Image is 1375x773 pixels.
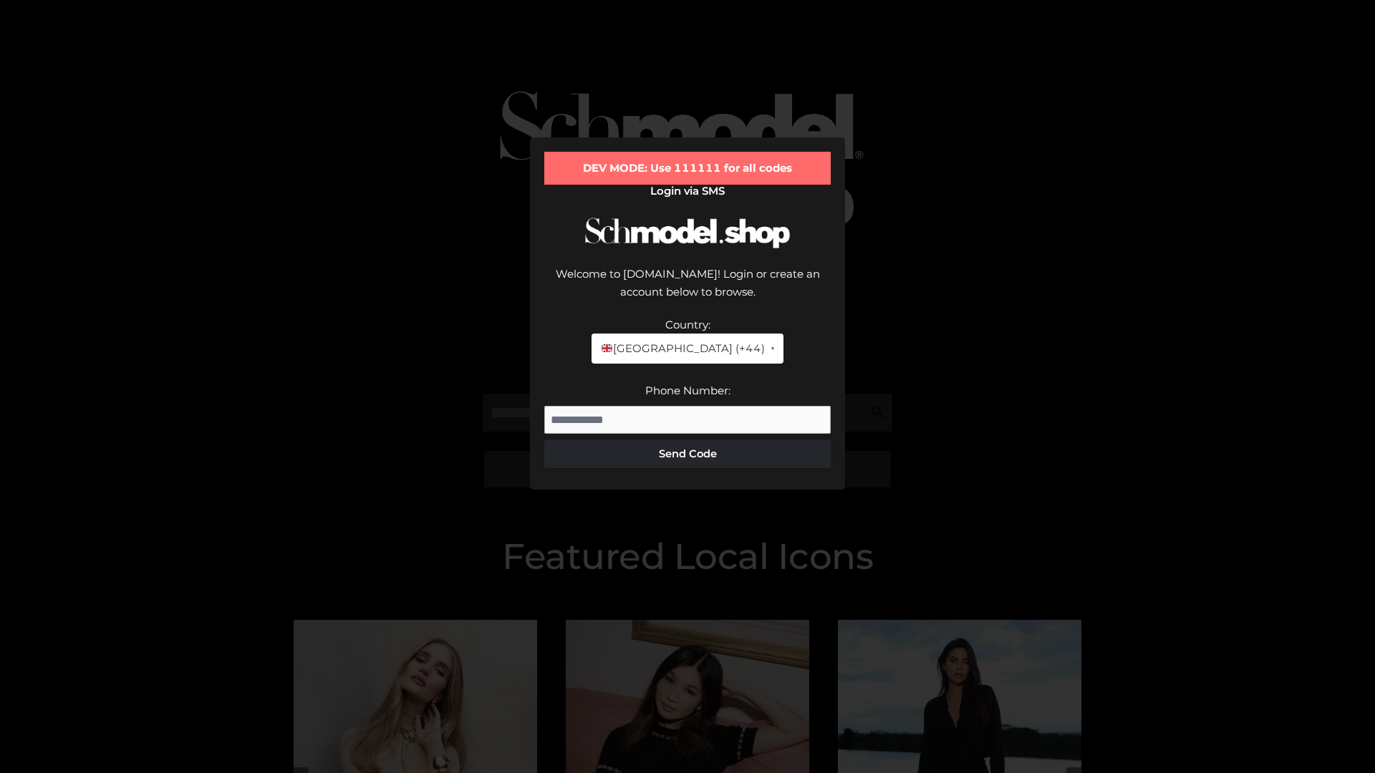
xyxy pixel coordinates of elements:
img: Schmodel Logo [580,205,795,261]
div: Welcome to [DOMAIN_NAME]! Login or create an account below to browse. [544,265,831,316]
label: Country: [665,318,710,331]
img: 🇬🇧 [602,343,612,354]
h2: Login via SMS [544,185,831,198]
button: Send Code [544,439,831,468]
label: Phone Number: [645,384,730,397]
span: [GEOGRAPHIC_DATA] (+44) [600,339,764,358]
div: DEV MODE: Use 111111 for all codes [544,152,831,185]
